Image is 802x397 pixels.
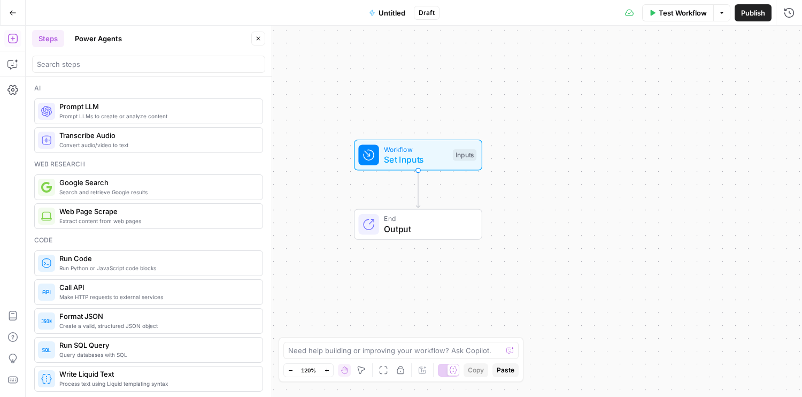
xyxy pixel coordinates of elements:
div: EndOutput [319,209,518,240]
button: Publish [735,4,772,21]
span: Paste [497,365,514,375]
span: Google Search [59,177,254,188]
div: Ai [34,83,263,93]
span: Make HTTP requests to external services [59,293,254,301]
span: 120% [301,366,316,375]
span: Process text using Liquid templating syntax [59,379,254,388]
span: Output [384,223,471,235]
span: Write Liquid Text [59,369,254,379]
span: Query databases with SQL [59,350,254,359]
div: Web research [34,159,263,169]
button: Copy [464,363,488,377]
span: Run SQL Query [59,340,254,350]
div: Inputs [453,149,476,161]
span: Prompt LLM [59,101,254,112]
span: Untitled [379,7,405,18]
button: Steps [32,30,64,47]
span: Copy [468,365,484,375]
input: Search steps [37,59,260,70]
span: Create a valid, structured JSON object [59,322,254,330]
span: Workflow [384,144,448,154]
span: Transcribe Audio [59,130,254,141]
div: Code [34,235,263,245]
button: Paste [492,363,519,377]
span: Publish [741,7,765,18]
span: Search and retrieve Google results [59,188,254,196]
span: Run Python or JavaScript code blocks [59,264,254,272]
span: Test Workflow [659,7,707,18]
span: Call API [59,282,254,293]
span: Convert audio/video to text [59,141,254,149]
span: Run Code [59,253,254,264]
button: Untitled [363,4,412,21]
div: WorkflowSet InputsInputs [319,140,518,171]
button: Power Agents [68,30,128,47]
span: End [384,213,471,224]
span: Web Page Scrape [59,206,254,217]
span: Extract content from web pages [59,217,254,225]
button: Test Workflow [642,4,713,21]
g: Edge from start to end [416,171,420,208]
span: Format JSON [59,311,254,322]
span: Set Inputs [384,153,448,166]
span: Prompt LLMs to create or analyze content [59,112,254,120]
span: Draft [419,8,435,18]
